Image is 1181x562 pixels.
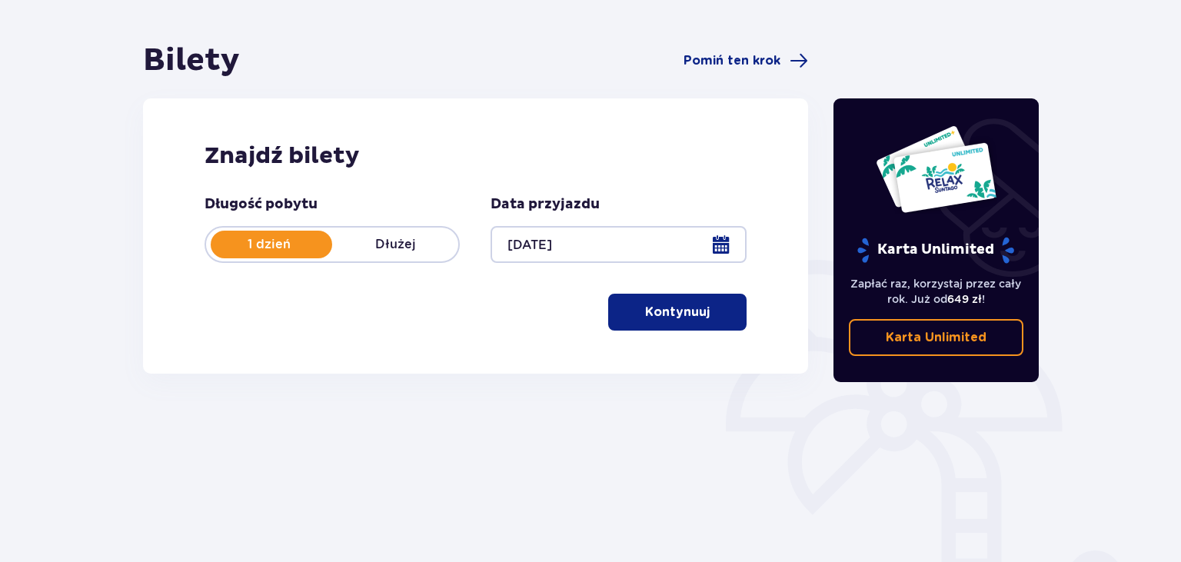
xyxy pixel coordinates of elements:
a: Karta Unlimited [849,319,1024,356]
p: Karta Unlimited [886,329,986,346]
p: Zapłać raz, korzystaj przez cały rok. Już od ! [849,276,1024,307]
h1: Bilety [143,42,240,80]
p: 1 dzień [206,236,332,253]
p: Karta Unlimited [856,237,1016,264]
span: 649 zł [947,293,982,305]
button: Kontynuuj [608,294,747,331]
p: Kontynuuj [645,304,710,321]
a: Pomiń ten krok [684,52,808,70]
p: Dłużej [332,236,458,253]
p: Długość pobytu [205,195,318,214]
h2: Znajdź bilety [205,141,747,171]
p: Data przyjazdu [491,195,600,214]
span: Pomiń ten krok [684,52,780,69]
